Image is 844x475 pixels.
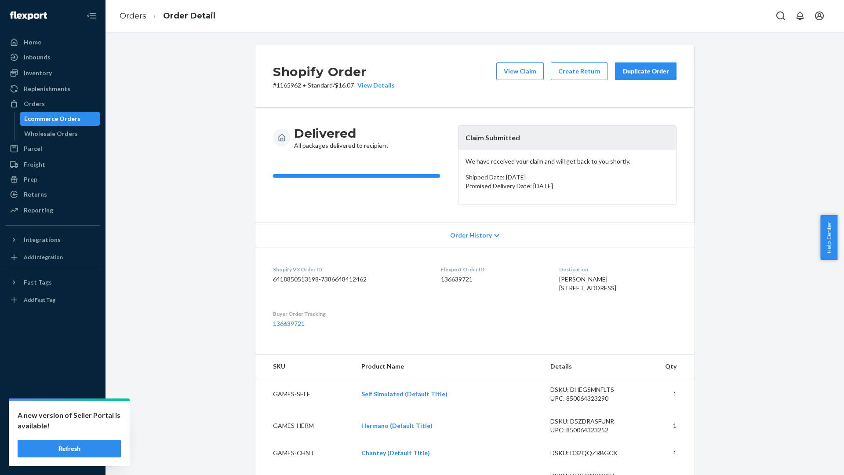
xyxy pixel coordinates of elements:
[20,112,101,126] a: Ecommerce Orders
[640,355,694,378] th: Qty
[24,53,51,62] div: Inbounds
[551,62,608,80] button: Create Return
[255,378,354,410] td: GAMES-SELF
[450,231,492,240] span: Order History
[640,410,694,442] td: 1
[354,355,543,378] th: Product Name
[24,114,80,123] div: Ecommerce Orders
[255,410,354,442] td: GAMES-HERM
[640,378,694,410] td: 1
[772,7,789,25] button: Open Search Box
[255,355,354,378] th: SKU
[361,449,430,457] a: Chantey (Default Title)
[273,266,427,273] dt: Shopify V3 Order ID
[5,97,100,111] a: Orders
[5,450,100,464] button: Give Feedback
[5,233,100,247] button: Integrations
[273,62,395,81] h2: Shopify Order
[5,35,100,49] a: Home
[5,275,100,289] button: Fast Tags
[550,394,633,403] div: UPC: 850064323290
[5,203,100,217] a: Reporting
[5,435,100,449] a: Help Center
[361,422,433,429] a: Hermano (Default Title)
[255,442,354,464] td: GAMES-CHNT
[622,67,669,76] div: Duplicate Order
[24,206,53,215] div: Reporting
[10,11,47,20] img: Flexport logo
[308,81,333,89] span: Standard
[18,410,121,431] p: A new version of Seller Portal is available!
[273,320,305,327] a: 136639721
[550,417,633,426] div: DSKU: D5ZDRASFUNR
[24,84,70,93] div: Replenishments
[24,69,52,77] div: Inventory
[83,7,100,25] button: Close Navigation
[273,310,427,318] dt: Buyer Order Tracking
[820,215,837,260] button: Help Center
[811,7,828,25] button: Open account menu
[791,7,809,25] button: Open notifications
[441,266,545,273] dt: Flexport Order ID
[441,275,545,284] dd: 136639721
[559,266,677,273] dt: Destination
[559,275,616,292] span: [PERSON_NAME] [STREET_ADDRESS]
[5,406,100,420] a: Settings
[24,296,55,303] div: Add Fast Tag
[294,125,389,141] h3: Delivered
[466,182,669,190] p: Promised Delivery Date: [DATE]
[550,385,633,394] div: DSKU: DHEGSMNFLTS
[466,157,669,166] p: We have received your claim and will get back to you shortly.
[24,235,61,244] div: Integrations
[458,126,676,150] header: Claim Submitted
[5,293,100,307] a: Add Fast Tag
[550,426,633,435] div: UPC: 850064323252
[294,125,389,150] div: All packages delivered to recipient
[5,82,100,96] a: Replenishments
[615,62,677,80] button: Duplicate Order
[20,127,101,141] a: Wholesale Orders
[5,66,100,80] a: Inventory
[5,187,100,201] a: Returns
[24,190,47,199] div: Returns
[543,355,640,378] th: Details
[273,275,427,284] dd: 6418850513198-7386648412462
[18,440,121,457] button: Refresh
[5,420,100,435] button: Talk to Support
[24,144,42,153] div: Parcel
[550,449,633,457] div: DSKU: D32QQZRBGCX
[5,157,100,172] a: Freight
[5,50,100,64] a: Inbounds
[5,142,100,156] a: Parcel
[787,449,835,471] iframe: Opens a widget where you can chat to one of our agents
[5,172,100,186] a: Prep
[24,253,63,261] div: Add Integration
[496,62,544,80] button: View Claim
[24,160,45,169] div: Freight
[354,81,395,90] button: View Details
[24,175,37,184] div: Prep
[640,442,694,464] td: 1
[5,250,100,264] a: Add Integration
[361,390,447,398] a: Self Simulated (Default Title)
[24,99,45,108] div: Orders
[273,81,395,90] p: # 1165962 / $16.07
[466,173,669,182] p: Shipped Date: [DATE]
[24,278,52,287] div: Fast Tags
[120,11,146,21] a: Orders
[24,38,41,47] div: Home
[163,11,215,21] a: Order Detail
[24,129,78,138] div: Wholesale Orders
[113,3,222,29] ol: breadcrumbs
[303,81,306,89] span: •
